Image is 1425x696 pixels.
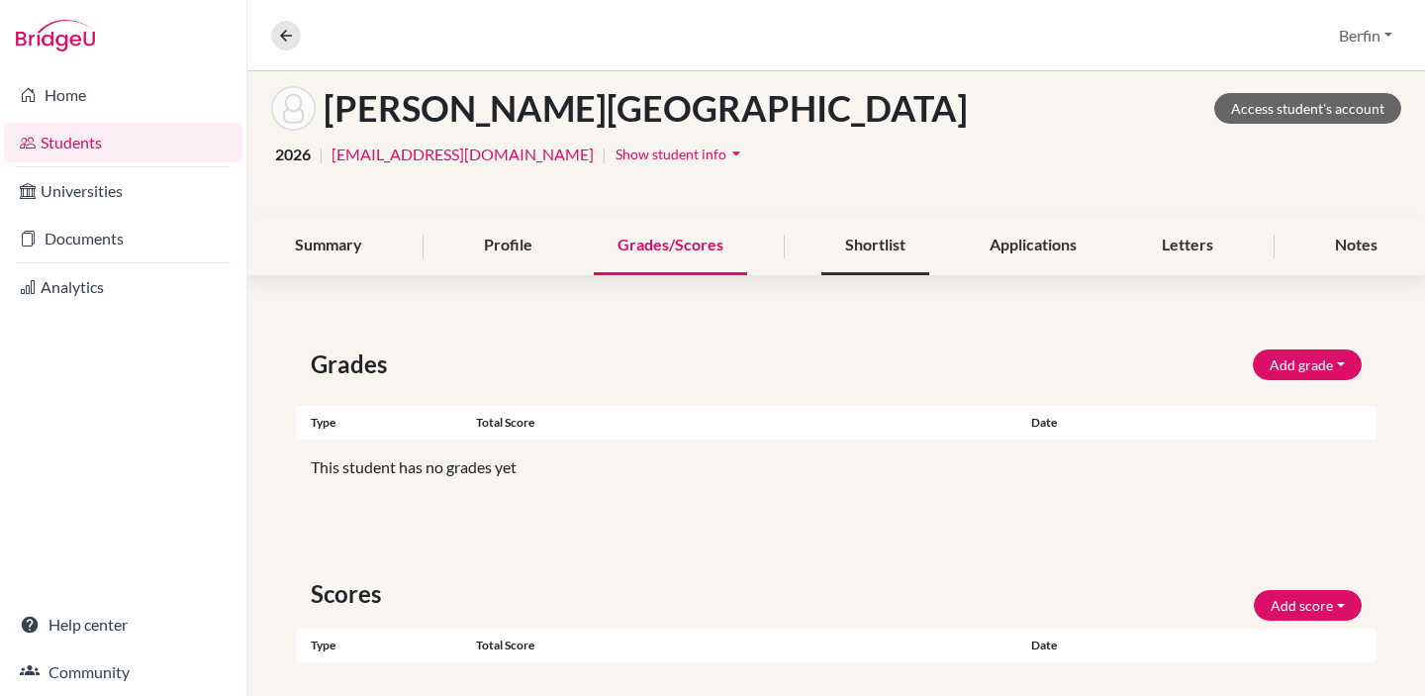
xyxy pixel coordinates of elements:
[271,86,316,131] img: Zhenyang Chen's avatar
[1138,217,1237,275] div: Letters
[594,217,747,275] div: Grades/Scores
[275,143,311,166] span: 2026
[271,217,386,275] div: Summary
[332,143,594,166] a: [EMAIL_ADDRESS][DOMAIN_NAME]
[4,219,242,258] a: Documents
[615,139,747,169] button: Show student infoarrow_drop_down
[1253,349,1362,380] button: Add grade
[966,217,1100,275] div: Applications
[4,171,242,211] a: Universities
[4,123,242,162] a: Students
[4,605,242,645] a: Help center
[1016,637,1196,654] div: Date
[1311,217,1401,275] div: Notes
[311,347,395,382] span: Grades
[1254,590,1362,621] button: Add score
[311,455,1362,479] p: This student has no grades yet
[319,143,324,166] span: |
[296,414,476,432] div: Type
[476,414,1016,432] div: Total score
[1214,93,1401,124] a: Access student's account
[1330,17,1401,54] button: Berfin
[296,637,476,654] div: Type
[602,143,607,166] span: |
[311,576,389,612] span: Scores
[324,87,968,130] h1: [PERSON_NAME][GEOGRAPHIC_DATA]
[460,217,556,275] div: Profile
[1016,414,1286,432] div: Date
[726,144,746,163] i: arrow_drop_down
[16,20,95,51] img: Bridge-U
[4,267,242,307] a: Analytics
[4,75,242,115] a: Home
[616,146,726,162] span: Show student info
[4,652,242,692] a: Community
[476,637,1016,654] div: Total score
[821,217,929,275] div: Shortlist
